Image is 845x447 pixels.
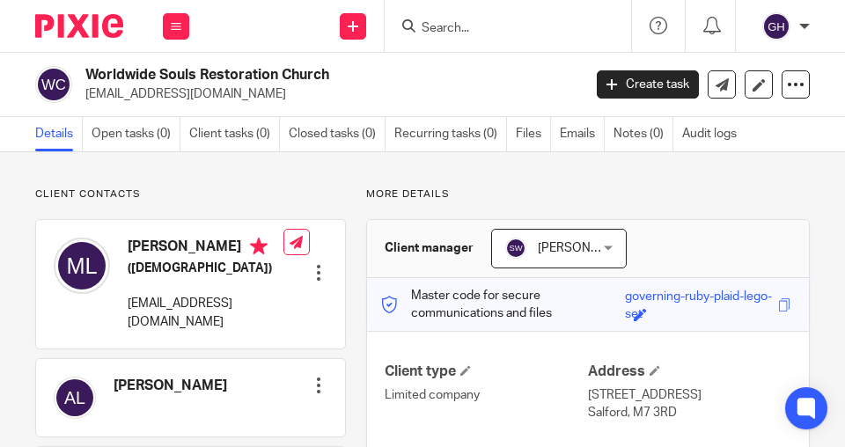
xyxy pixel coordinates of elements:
p: [EMAIL_ADDRESS][DOMAIN_NAME] [85,85,570,103]
div: governing-ruby-plaid-lego-set [625,288,774,308]
p: More details [366,187,810,202]
input: Search [420,21,578,37]
h3: Client manager [385,239,474,257]
a: Recurring tasks (0) [394,117,507,151]
img: svg%3E [505,238,526,259]
a: Create task [597,70,699,99]
a: Client tasks (0) [189,117,280,151]
i: Primary [250,238,268,255]
a: Notes (0) [614,117,673,151]
h2: Worldwide Souls Restoration Church [85,66,474,84]
h4: Address [588,363,791,381]
a: Closed tasks (0) [289,117,386,151]
img: svg%3E [762,12,790,40]
p: Salford, M7 3RD [588,404,791,421]
img: Pixie [35,14,123,38]
a: Audit logs [682,117,746,151]
a: Files [516,117,551,151]
span: [PERSON_NAME] [538,242,635,254]
h4: [PERSON_NAME] [114,377,227,395]
img: svg%3E [54,377,96,419]
p: Limited company [385,386,588,404]
p: [EMAIL_ADDRESS][DOMAIN_NAME] [128,295,283,331]
a: Details [35,117,83,151]
h4: [PERSON_NAME] [128,238,283,260]
p: Client contacts [35,187,346,202]
p: Master code for secure communications and files [380,287,624,323]
h4: Client type [385,363,588,381]
h5: ([DEMOGRAPHIC_DATA]) [128,260,283,277]
a: Emails [560,117,605,151]
img: svg%3E [54,238,110,294]
img: svg%3E [35,66,72,103]
a: Open tasks (0) [92,117,180,151]
p: [STREET_ADDRESS] [588,386,791,404]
